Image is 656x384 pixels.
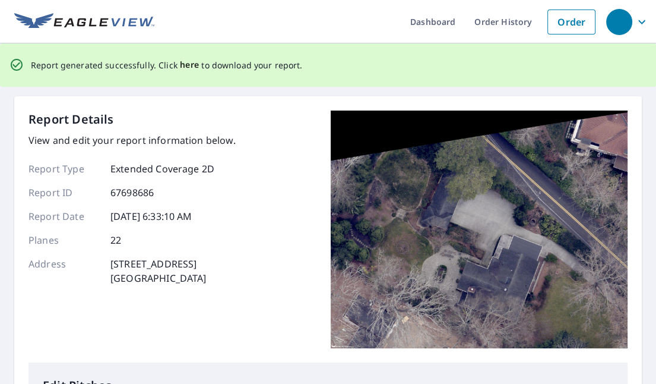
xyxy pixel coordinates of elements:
[110,185,154,200] p: 67698686
[28,111,114,128] p: Report Details
[110,209,192,224] p: [DATE] 6:33:10 AM
[28,209,100,224] p: Report Date
[180,58,199,73] button: here
[28,185,100,200] p: Report ID
[28,162,100,176] p: Report Type
[110,257,207,285] p: [STREET_ADDRESS] [GEOGRAPHIC_DATA]
[110,233,121,247] p: 22
[28,133,236,147] p: View and edit your report information below.
[28,257,100,285] p: Address
[331,111,628,348] img: Top image
[14,13,154,31] img: EV Logo
[110,162,214,176] p: Extended Coverage 2D
[28,233,100,247] p: Planes
[31,58,303,73] p: Report generated successfully. Click to download your report.
[547,10,595,34] a: Order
